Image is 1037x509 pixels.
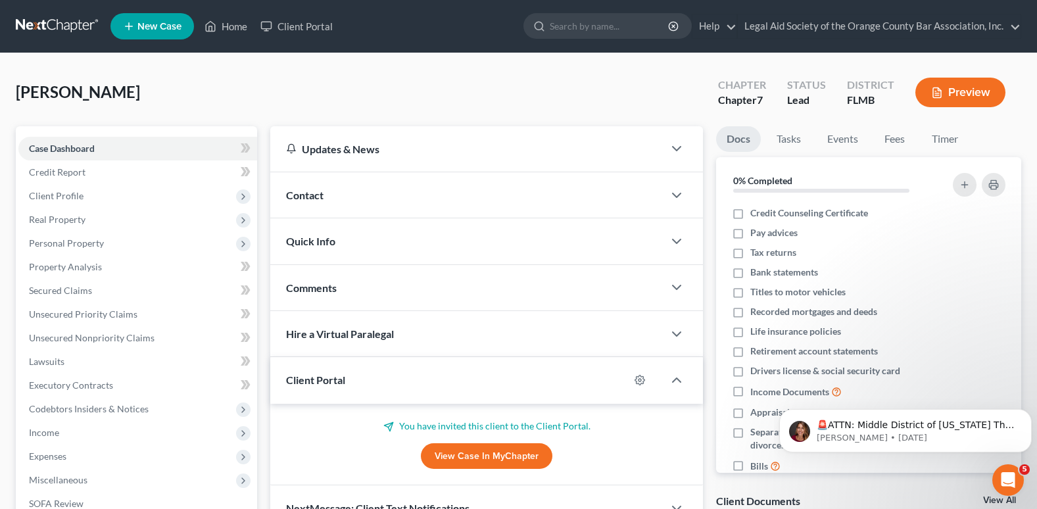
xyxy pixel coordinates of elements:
a: View Case in MyChapter [421,443,552,470]
span: Real Property [29,214,85,225]
div: Lead [787,93,826,108]
span: Lawsuits [29,356,64,367]
span: Contact [286,189,324,201]
div: Client Documents [716,494,800,508]
input: Search by name... [550,14,670,38]
div: Updates & News [286,142,648,156]
span: Titles to motor vehicles [750,285,846,299]
span: SOFA Review [29,498,84,509]
a: Property Analysis [18,255,257,279]
a: Unsecured Nonpriority Claims [18,326,257,350]
span: Codebtors Insiders & Notices [29,403,149,414]
a: Timer [921,126,969,152]
span: [PERSON_NAME] [16,82,140,101]
a: Lawsuits [18,350,257,374]
div: District [847,78,894,93]
span: Comments [286,281,337,294]
div: FLMB [847,93,894,108]
span: Unsecured Priority Claims [29,308,137,320]
span: Drivers license & social security card [750,364,900,377]
span: Unsecured Nonpriority Claims [29,332,155,343]
span: New Case [137,22,181,32]
a: Case Dashboard [18,137,257,160]
span: Client Profile [29,190,84,201]
div: Status [787,78,826,93]
p: You have invited this client to the Client Portal. [286,420,687,433]
a: View All [983,496,1016,505]
span: 5 [1019,464,1030,475]
a: Executory Contracts [18,374,257,397]
span: Client Portal [286,374,345,386]
button: Preview [915,78,1005,107]
a: Credit Report [18,160,257,184]
span: Bills [750,460,768,473]
span: Quick Info [286,235,335,247]
span: Life insurance policies [750,325,841,338]
span: Credit Counseling Certificate [750,206,868,220]
a: Home [198,14,254,38]
span: Personal Property [29,237,104,249]
span: Expenses [29,450,66,462]
a: Events [817,126,869,152]
iframe: Intercom live chat [992,464,1024,496]
span: 7 [757,93,763,106]
span: Separation agreements or decrees of divorces [750,425,934,452]
span: Appraisal reports [750,406,822,419]
a: Secured Claims [18,279,257,303]
span: Pay advices [750,226,798,239]
span: Credit Report [29,166,85,178]
span: Retirement account statements [750,345,878,358]
span: Miscellaneous [29,474,87,485]
div: Chapter [718,93,766,108]
span: Bank statements [750,266,818,279]
a: Client Portal [254,14,339,38]
a: Fees [874,126,916,152]
span: Secured Claims [29,285,92,296]
span: Income [29,427,59,438]
strong: 0% Completed [733,175,792,186]
a: Help [692,14,736,38]
a: Unsecured Priority Claims [18,303,257,326]
div: Chapter [718,78,766,93]
span: Hire a Virtual Paralegal [286,327,394,340]
span: Executory Contracts [29,379,113,391]
span: Property Analysis [29,261,102,272]
iframe: Intercom notifications message [774,381,1037,473]
span: Case Dashboard [29,143,95,154]
a: Tasks [766,126,811,152]
span: Recorded mortgages and deeds [750,305,877,318]
span: Income Documents [750,385,829,399]
span: Tax returns [750,246,796,259]
a: Legal Aid Society of the Orange County Bar Association, Inc. [738,14,1021,38]
a: Docs [716,126,761,152]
